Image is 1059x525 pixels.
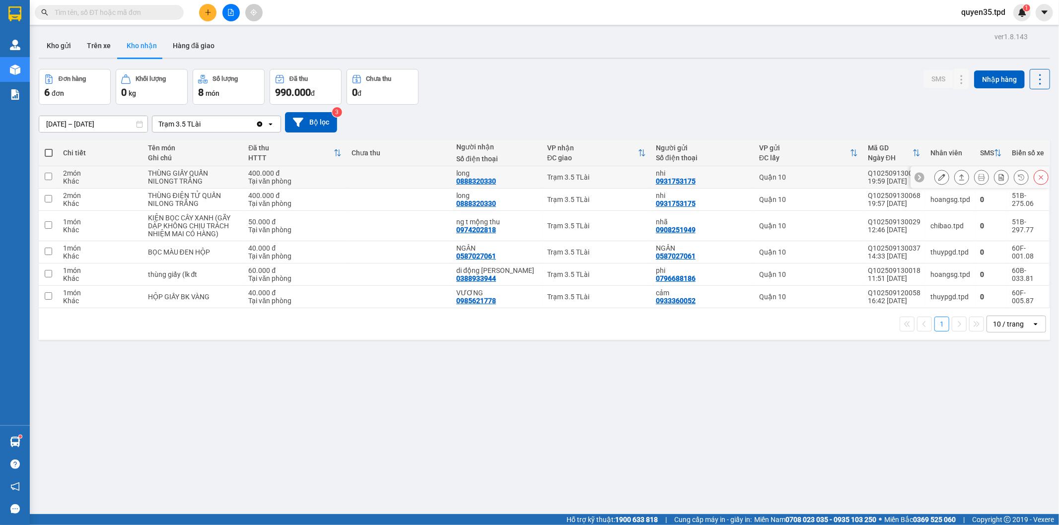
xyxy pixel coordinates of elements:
[248,144,334,152] div: Đã thu
[759,293,858,301] div: Quận 10
[1018,8,1027,17] img: icon-new-feature
[868,199,920,207] div: 19:57 [DATE]
[63,149,138,157] div: Chi tiết
[248,199,342,207] div: Tại văn phòng
[289,75,308,82] div: Đã thu
[868,154,913,162] div: Ngày ĐH
[121,86,127,98] span: 0
[980,248,1002,256] div: 0
[39,69,111,105] button: Đơn hàng6đơn
[250,9,257,16] span: aim
[136,75,166,82] div: Khối lượng
[456,143,537,151] div: Người nhận
[884,514,956,525] span: Miền Bắc
[332,107,342,117] sup: 3
[980,270,1002,278] div: 0
[158,119,201,129] div: Trạm 3.5 TLài
[656,199,696,207] div: 0931753175
[1012,266,1044,282] div: 60B-033.81
[980,149,994,157] div: SMS
[674,514,752,525] span: Cung cấp máy in - giấy in:
[868,274,920,282] div: 11:51 [DATE]
[199,4,216,21] button: plus
[148,214,239,238] div: KIỆN BỌC CÂY XANH (GÃY DẬP KHÔNG CHỊU TRÁCH NHIỆM MAI CÓ HÀNG)
[656,177,696,185] div: 0931753175
[148,192,239,207] div: THÙNG ĐIỆN TỬ QUẤN NILONG TRẮNG
[868,244,920,252] div: Q102509130037
[868,297,920,305] div: 16:42 [DATE]
[1012,244,1044,260] div: 60F-001.08
[913,516,956,524] strong: 0369 525 060
[248,177,342,185] div: Tại văn phòng
[868,252,920,260] div: 14:33 [DATE]
[81,8,143,32] div: Quận 10
[202,119,203,129] input: Selected Trạm 3.5 TLài.
[352,149,446,157] div: Chưa thu
[10,482,20,491] span: notification
[868,226,920,234] div: 12:46 [DATE]
[656,226,696,234] div: 0908251949
[656,244,749,252] div: NGÂN
[456,274,496,282] div: 0388933944
[248,218,342,226] div: 50.000 đ
[456,289,537,297] div: VƯƠNG
[1023,4,1030,11] sup: 1
[148,144,239,152] div: Tên món
[352,86,357,98] span: 0
[656,266,749,274] div: phi
[759,222,858,230] div: Quận 10
[759,173,858,181] div: Quận 10
[248,226,342,234] div: Tại văn phòng
[456,169,537,177] div: long
[930,248,970,256] div: thuypgd.tpd
[656,154,749,162] div: Số điện thoại
[1025,4,1028,11] span: 1
[148,293,239,301] div: HỘP GIẤY BK VÀNG
[547,173,646,181] div: Trạm 3.5 TLài
[63,226,138,234] div: Khác
[980,222,1002,230] div: 0
[81,9,105,20] span: Nhận:
[975,140,1007,166] th: Toggle SortBy
[759,270,858,278] div: Quận 10
[980,293,1002,301] div: 0
[923,70,953,88] button: SMS
[547,270,646,278] div: Trạm 3.5 TLài
[456,177,496,185] div: 0888320330
[547,196,646,203] div: Trạm 3.5 TLài
[868,177,920,185] div: 19:59 [DATE]
[44,86,50,98] span: 6
[759,196,858,203] div: Quận 10
[542,140,651,166] th: Toggle SortBy
[868,218,920,226] div: Q102509130029
[243,140,347,166] th: Toggle SortBy
[357,89,361,97] span: đ
[547,144,638,152] div: VP nhận
[656,297,696,305] div: 0933360052
[63,218,138,226] div: 1 món
[41,9,48,16] span: search
[547,248,646,256] div: Trạm 3.5 TLài
[754,140,863,166] th: Toggle SortBy
[953,6,1013,18] span: quyen35.tpd
[52,89,64,97] span: đơn
[63,274,138,282] div: Khác
[930,196,970,203] div: hoangsg.tpd
[974,70,1025,88] button: Nhập hàng
[148,154,239,162] div: Ghi chú
[81,32,143,44] div: SỈN
[547,154,638,162] div: ĐC giao
[954,170,969,185] div: Giao hàng
[1040,8,1049,17] span: caret-down
[63,192,138,199] div: 2 món
[59,75,86,82] div: Đơn hàng
[63,252,138,260] div: Khác
[1032,320,1040,328] svg: open
[456,199,496,207] div: 0888320330
[248,154,334,162] div: HTTT
[148,169,239,185] div: THÙNG GIẤY QUẤN NILONGT TRẮNG
[79,34,119,58] button: Trên xe
[963,514,965,525] span: |
[656,274,696,282] div: 0796688186
[456,226,496,234] div: 0974202818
